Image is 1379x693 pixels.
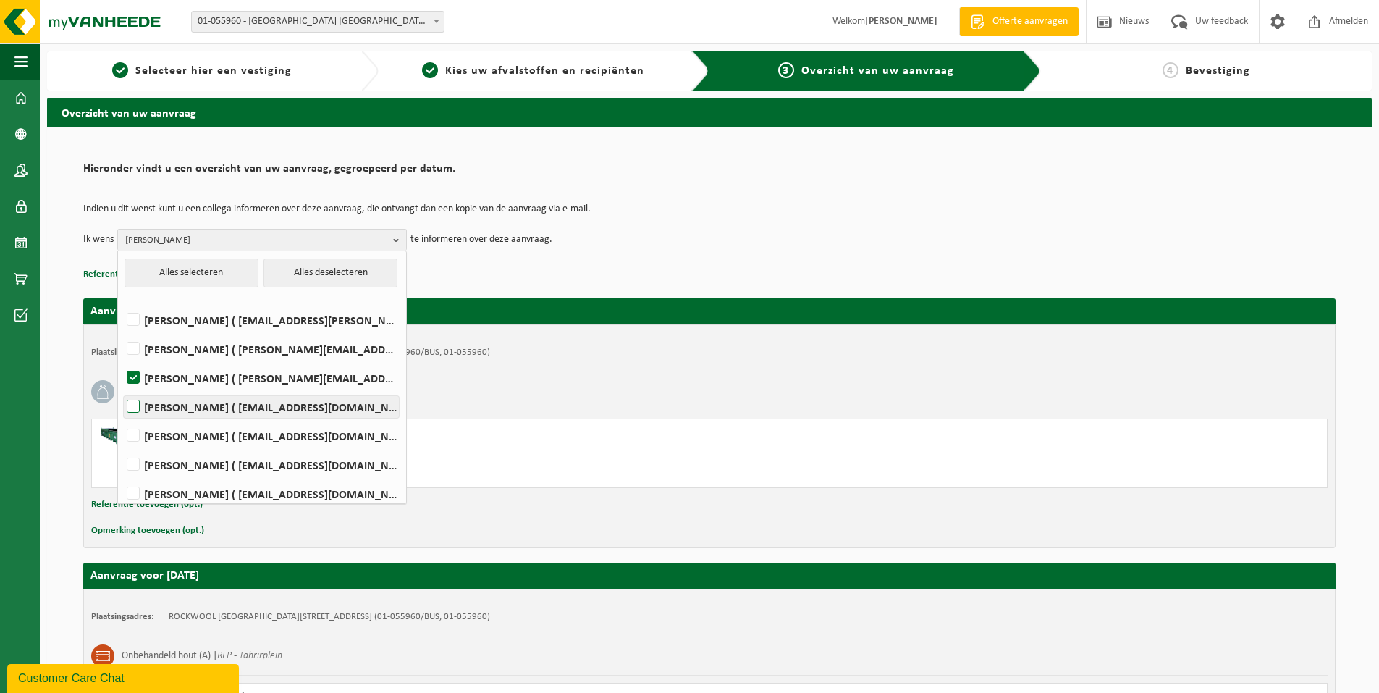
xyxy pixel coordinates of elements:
label: [PERSON_NAME] ( [PERSON_NAME][EMAIL_ADDRESS][DOMAIN_NAME] ) [124,367,399,389]
img: HK-RS-14-GN-00.png [99,427,143,448]
span: Kies uw afvalstoffen en recipiënten [445,65,644,77]
span: Offerte aanvragen [989,14,1071,29]
p: te informeren over deze aanvraag. [410,229,552,251]
h2: Overzicht van uw aanvraag [47,98,1372,126]
strong: Aanvraag voor [DATE] [90,570,199,581]
div: Aantal: 1 [157,469,767,480]
h2: Hieronder vindt u een overzicht van uw aanvraag, gegroepeerd per datum. [83,163,1336,182]
span: 2 [422,62,438,78]
label: [PERSON_NAME] ( [EMAIL_ADDRESS][PERSON_NAME][DOMAIN_NAME] ) [124,309,399,331]
a: 1Selecteer hier een vestiging [54,62,350,80]
strong: Plaatsingsadres: [91,612,154,621]
label: [PERSON_NAME] ( [PERSON_NAME][EMAIL_ADDRESS][DOMAIN_NAME] ) [124,338,399,360]
label: [PERSON_NAME] ( [EMAIL_ADDRESS][DOMAIN_NAME] ) [124,454,399,476]
a: 2Kies uw afvalstoffen en recipiënten [386,62,681,80]
span: Selecteer hier een vestiging [135,65,292,77]
button: Referentie toevoegen (opt.) [91,495,203,514]
span: 4 [1163,62,1178,78]
iframe: chat widget [7,661,242,693]
button: [PERSON_NAME] [117,229,407,251]
span: [PERSON_NAME] [125,230,387,251]
label: [PERSON_NAME] ( [EMAIL_ADDRESS][DOMAIN_NAME] ) [124,396,399,418]
p: Indien u dit wenst kunt u een collega informeren over deze aanvraag, die ontvangt dan een kopie v... [83,204,1336,214]
td: ROCKWOOL [GEOGRAPHIC_DATA][STREET_ADDRESS] (01-055960/BUS, 01-055960) [169,611,490,623]
strong: Aanvraag voor [DATE] [90,306,199,317]
div: Ophalen en plaatsen lege container [157,450,767,461]
label: [PERSON_NAME] ( [EMAIL_ADDRESS][DOMAIN_NAME] ) [124,483,399,505]
button: Referentie toevoegen (opt.) [83,265,195,284]
span: Bevestiging [1186,65,1250,77]
label: [PERSON_NAME] ( [EMAIL_ADDRESS][DOMAIN_NAME] ) [124,425,399,447]
button: Alles deselecteren [263,259,397,287]
span: 1 [112,62,128,78]
strong: Plaatsingsadres: [91,348,154,357]
strong: [PERSON_NAME] [865,16,937,27]
span: 3 [778,62,794,78]
button: Opmerking toevoegen (opt.) [91,521,204,540]
h3: Onbehandeld hout (A) | [122,644,282,668]
span: 01-055960 - ROCKWOOL BELGIUM NV - WIJNEGEM [192,12,444,32]
a: Offerte aanvragen [959,7,1079,36]
p: Ik wens [83,229,114,251]
span: 01-055960 - ROCKWOOL BELGIUM NV - WIJNEGEM [191,11,444,33]
span: Overzicht van uw aanvraag [801,65,954,77]
i: RFP - Tahrirplein [217,650,282,661]
button: Alles selecteren [125,259,258,287]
